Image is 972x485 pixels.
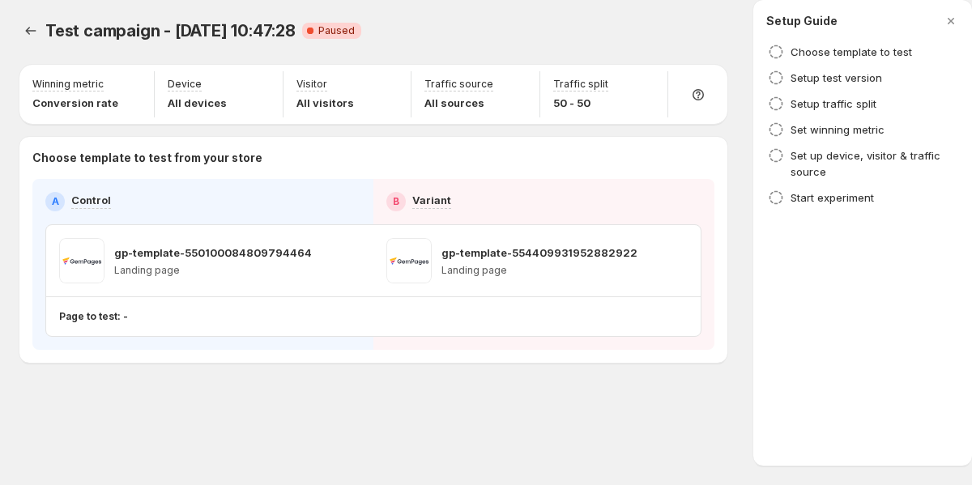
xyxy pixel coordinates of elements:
[424,78,493,91] p: Traffic source
[553,95,608,111] p: 50 - 50
[296,95,354,111] p: All visitors
[168,95,227,111] p: All devices
[114,245,312,261] p: gp-template-550100084809794464
[52,195,59,208] h2: A
[412,192,451,208] p: Variant
[45,21,296,40] span: Test campaign - [DATE] 10:47:28
[791,44,912,60] h4: Choose template to test
[791,96,876,112] h4: Setup traffic split
[318,24,355,37] span: Paused
[114,264,312,277] p: Landing page
[386,238,432,283] img: gp-template-554409931952882922
[791,70,882,86] h4: Setup test version
[32,95,118,111] p: Conversion rate
[168,78,202,91] p: Device
[71,192,111,208] p: Control
[32,150,714,166] p: Choose template to test from your store
[393,195,399,208] h2: B
[424,95,493,111] p: All sources
[59,310,128,323] p: Page to test: -
[441,245,637,261] p: gp-template-554409931952882922
[791,189,874,206] h4: Start experiment
[32,78,104,91] p: Winning metric
[59,238,104,283] img: gp-template-550100084809794464
[553,78,608,91] p: Traffic split
[19,19,42,42] button: Experiments
[441,264,637,277] p: Landing page
[791,147,957,180] h4: Set up device, visitor & traffic source
[766,13,838,29] h3: Setup Guide
[296,78,327,91] p: Visitor
[791,121,885,138] h4: Set winning metric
